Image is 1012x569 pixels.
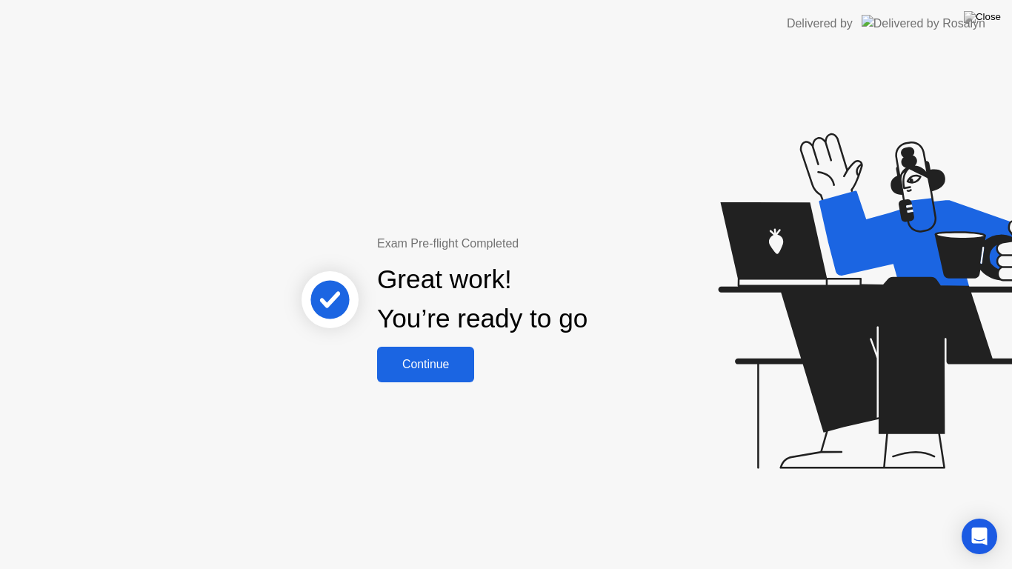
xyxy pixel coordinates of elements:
[382,358,470,371] div: Continue
[862,15,985,32] img: Delivered by Rosalyn
[962,519,997,554] div: Open Intercom Messenger
[377,235,683,253] div: Exam Pre-flight Completed
[787,15,853,33] div: Delivered by
[964,11,1001,23] img: Close
[377,260,587,339] div: Great work! You’re ready to go
[377,347,474,382] button: Continue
